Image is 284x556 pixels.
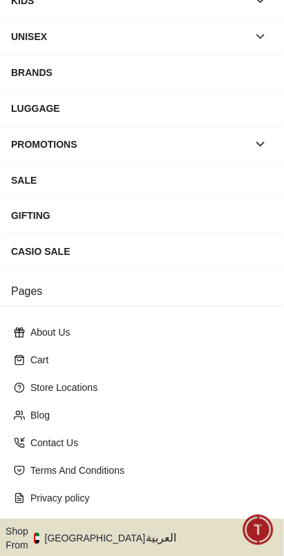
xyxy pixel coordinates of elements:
[30,354,265,367] p: Cart
[146,525,279,553] button: العربية
[11,60,273,85] div: BRANDS
[6,525,155,553] button: Shop From[GEOGRAPHIC_DATA]
[11,132,248,157] div: PROMOTIONS
[30,326,265,340] p: About Us
[11,24,248,49] div: UNISEX
[30,381,265,395] p: Store Locations
[146,530,279,547] span: العربية
[30,409,265,423] p: Blog
[243,515,274,546] div: Chat Widget
[30,464,265,478] p: Terms And Conditions
[11,240,273,265] div: CASIO SALE
[11,168,273,193] div: SALE
[30,492,265,506] p: Privacy policy
[11,96,273,121] div: LUGGAGE
[30,437,265,450] p: Contact Us
[34,533,39,544] img: United Arab Emirates
[11,204,273,229] div: GIFTING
